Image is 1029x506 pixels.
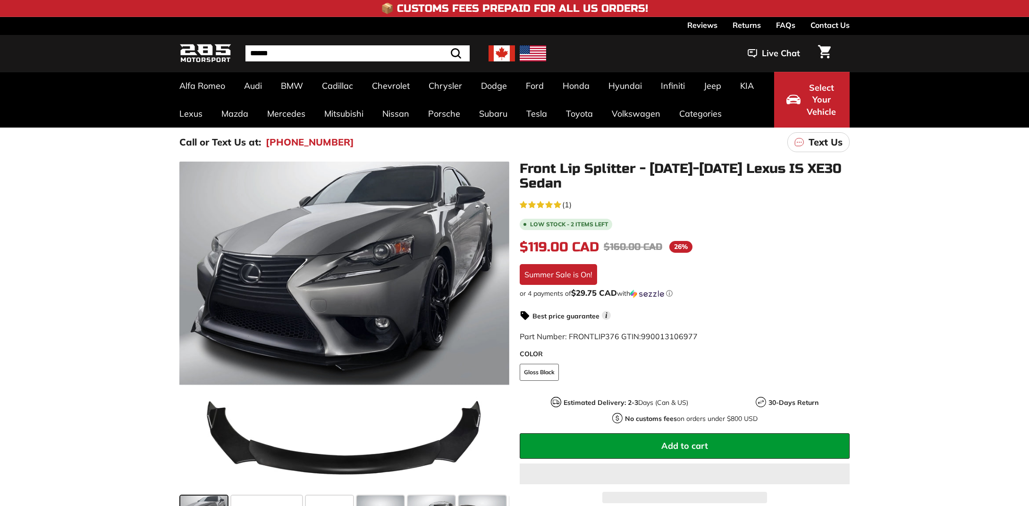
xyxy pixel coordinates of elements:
[651,72,694,100] a: Infiniti
[212,100,258,128] a: Mazda
[809,135,843,149] p: Text Us
[670,100,731,128] a: Categories
[669,241,692,253] span: 26%
[731,72,763,100] a: KIA
[599,72,651,100] a: Hyundai
[810,17,850,33] a: Contact Us
[553,72,599,100] a: Honda
[235,72,271,100] a: Audi
[516,72,553,100] a: Ford
[520,349,850,359] label: COLOR
[179,43,231,65] img: Logo_285_Motorsport_areodynamics_components
[472,72,516,100] a: Dodge
[562,199,572,210] span: (1)
[517,100,557,128] a: Tesla
[373,100,419,128] a: Nissan
[258,100,315,128] a: Mercedes
[812,37,836,69] a: Cart
[564,398,688,408] p: Days (Can & US)
[520,433,850,459] button: Add to cart
[530,222,608,227] span: Low stock - 2 items left
[312,72,363,100] a: Cadillac
[520,289,850,298] div: or 4 payments of$29.75 CADwithSezzle Click to learn more about Sezzle
[520,289,850,298] div: or 4 payments of with
[805,82,837,118] span: Select Your Vehicle
[381,3,648,14] h4: 📦 Customs Fees Prepaid for All US Orders!
[661,440,708,451] span: Add to cart
[179,135,261,149] p: Call or Text Us at:
[571,288,617,298] span: $29.75 CAD
[520,332,698,341] span: Part Number: FRONTLIP376 GTIN:
[762,47,800,60] span: Live Chat
[419,72,472,100] a: Chrysler
[735,42,812,65] button: Live Chat
[520,264,597,285] div: Summer Sale is On!
[774,72,850,128] button: Select Your Vehicle
[532,312,599,320] strong: Best price guarantee
[687,17,717,33] a: Reviews
[520,239,599,255] span: $119.00 CAD
[625,414,758,424] p: on orders under $800 USD
[470,100,517,128] a: Subaru
[602,100,670,128] a: Volkswagen
[604,241,662,253] span: $160.00 CAD
[271,72,312,100] a: BMW
[520,162,850,191] h1: Front Lip Splitter - [DATE]-[DATE] Lexus IS XE30 Sedan
[564,398,638,407] strong: Estimated Delivery: 2-3
[266,135,354,149] a: [PHONE_NUMBER]
[694,72,731,100] a: Jeep
[419,100,470,128] a: Porsche
[245,45,470,61] input: Search
[520,198,850,210] a: 5.0 rating (1 votes)
[170,72,235,100] a: Alfa Romeo
[557,100,602,128] a: Toyota
[625,414,677,423] strong: No customs fees
[733,17,761,33] a: Returns
[363,72,419,100] a: Chevrolet
[315,100,373,128] a: Mitsubishi
[170,100,212,128] a: Lexus
[776,17,795,33] a: FAQs
[787,132,850,152] a: Text Us
[641,332,698,341] span: 990013106977
[768,398,818,407] strong: 30-Days Return
[602,311,611,320] span: i
[630,290,664,298] img: Sezzle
